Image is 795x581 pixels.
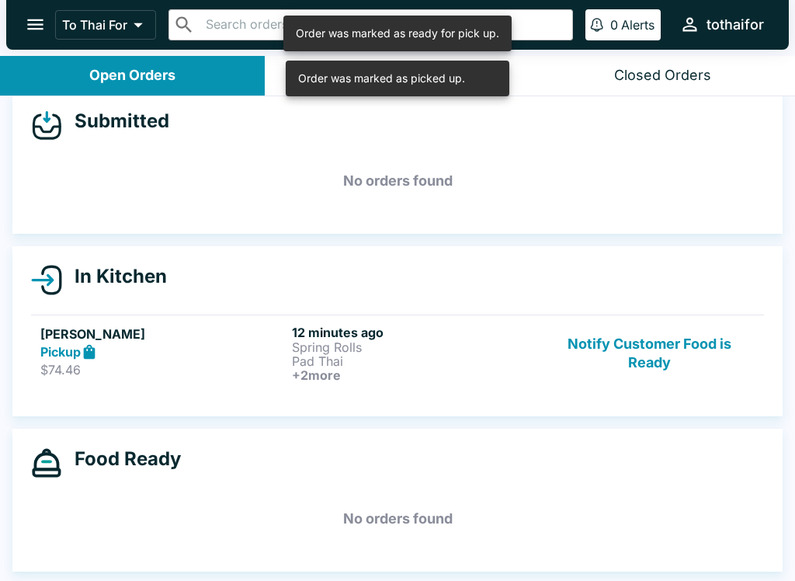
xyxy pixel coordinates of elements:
h5: [PERSON_NAME] [40,325,286,343]
p: Pad Thai [292,354,537,368]
button: tothaifor [673,8,770,41]
h5: No orders found [31,491,764,547]
button: To Thai For [55,10,156,40]
button: open drawer [16,5,55,44]
p: $74.46 [40,362,286,377]
h4: Food Ready [62,447,181,471]
h6: 12 minutes ago [292,325,537,340]
p: Spring Rolls [292,340,537,354]
p: Alerts [621,17,654,33]
h6: + 2 more [292,368,537,382]
a: [PERSON_NAME]Pickup$74.4612 minutes agoSpring RollsPad Thai+2moreNotify Customer Food is Ready [31,315,764,391]
button: Notify Customer Food is Ready [544,325,755,382]
div: Open Orders [89,67,175,85]
div: tothaifor [706,16,764,34]
strong: Pickup [40,344,81,360]
p: 0 [610,17,618,33]
h5: No orders found [31,153,764,209]
div: Closed Orders [614,67,711,85]
h4: Submitted [62,110,169,133]
div: Order was marked as picked up. [298,65,465,92]
h4: In Kitchen [62,265,167,288]
input: Search orders by name or phone number [201,14,566,36]
div: Order was marked as ready for pick up. [296,20,499,47]
p: To Thai For [62,17,127,33]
